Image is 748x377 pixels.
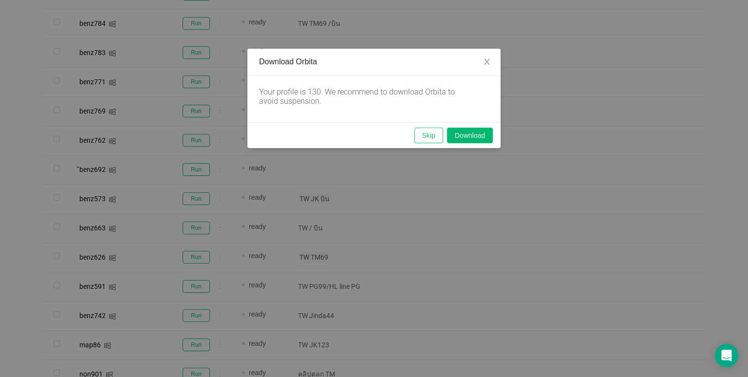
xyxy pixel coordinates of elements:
[259,87,473,106] div: Your profile is 130. We recommend to download Orbita to avoid suspension.
[483,58,491,66] i: icon: close
[414,128,443,143] button: Skip
[447,128,493,143] button: Download
[259,57,489,67] div: Download Orbita
[715,344,738,367] div: Open Intercom Messenger
[473,49,501,76] button: Close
